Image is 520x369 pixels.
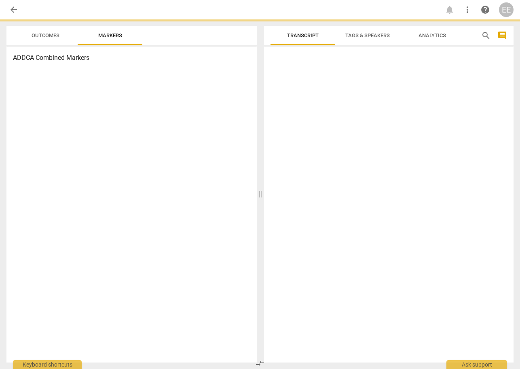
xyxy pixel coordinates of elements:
[478,2,493,17] a: Help
[13,360,82,369] div: Keyboard shortcuts
[446,360,507,369] div: Ask support
[345,32,390,38] span: Tags & Speakers
[497,31,507,40] span: comment
[496,29,509,42] button: Show/Hide comments
[98,32,122,38] span: Markers
[13,53,250,63] h3: ADDCA Combined Markers
[463,5,472,15] span: more_vert
[480,29,493,42] button: Search
[32,32,59,38] span: Outcomes
[481,31,491,40] span: search
[419,32,446,38] span: Analytics
[480,5,490,15] span: help
[287,32,319,38] span: Transcript
[499,2,514,17] button: EE
[255,358,265,368] span: compare_arrows
[9,5,19,15] span: arrow_back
